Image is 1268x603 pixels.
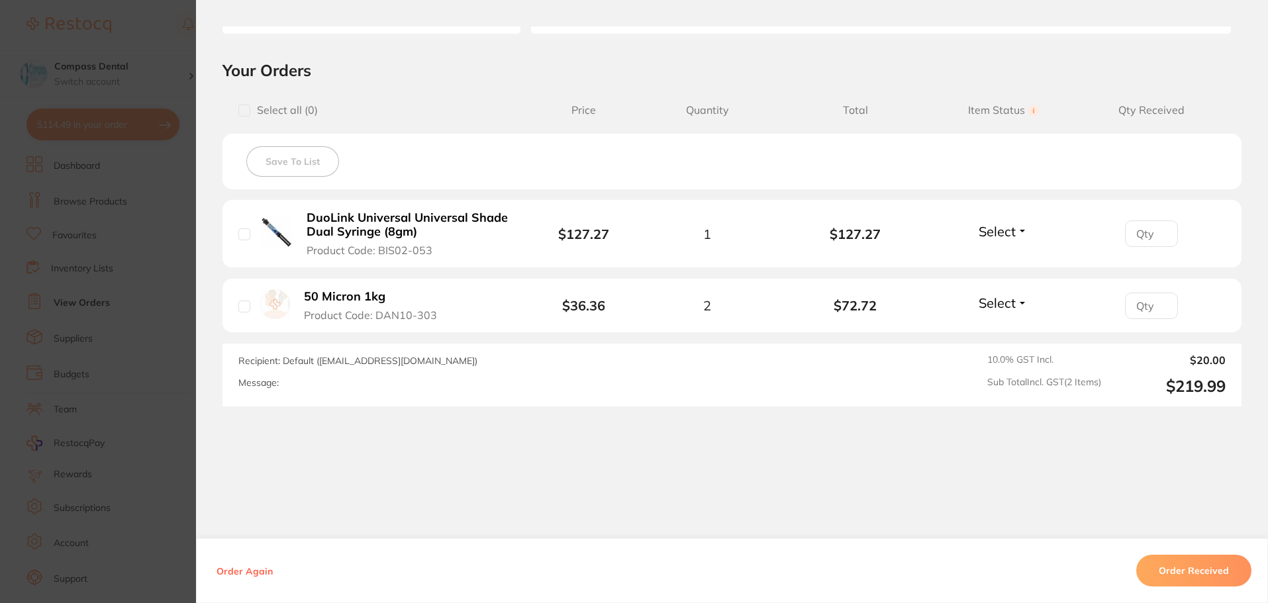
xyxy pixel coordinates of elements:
button: Order Again [213,565,277,577]
button: DuoLink Universal Universal Shade Dual Syringe (8gm) Product Code: BIS02-053 [303,210,515,257]
span: 1 [703,226,711,242]
button: Save To List [246,146,339,177]
span: Select [979,223,1016,240]
button: Select [975,295,1032,311]
input: Qty [1125,293,1178,319]
img: DuoLink Universal Universal Shade Dual Syringe (8gm) [260,216,293,249]
b: $127.27 [781,226,930,242]
label: Message: [238,377,279,389]
span: Product Code: BIS02-053 [307,244,432,256]
span: Product Code: DAN10-303 [304,309,437,321]
span: Select [979,295,1016,311]
img: 50 Micron 1kg [260,289,290,319]
b: $36.36 [562,297,605,314]
button: Order Received [1136,555,1251,586]
b: $127.27 [558,226,609,242]
span: 2 [703,298,711,313]
output: $219.99 [1112,377,1226,396]
span: Qty Received [1077,104,1226,116]
h2: Your Orders [222,60,1242,80]
span: 10.0 % GST Incl. [987,354,1101,366]
input: Qty [1125,220,1178,247]
b: 50 Micron 1kg [304,290,385,304]
b: DuoLink Universal Universal Shade Dual Syringe (8gm) [307,211,511,238]
span: Select all ( 0 ) [250,104,318,116]
span: Quantity [633,104,781,116]
span: Price [534,104,633,116]
span: Item Status [930,104,1078,116]
b: $72.72 [781,298,930,313]
span: Total [781,104,930,116]
button: 50 Micron 1kg Product Code: DAN10-303 [300,289,454,322]
output: $20.00 [1112,354,1226,366]
span: Sub Total Incl. GST ( 2 Items) [987,377,1101,396]
button: Select [975,223,1032,240]
span: Recipient: Default ( [EMAIL_ADDRESS][DOMAIN_NAME] ) [238,355,477,367]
